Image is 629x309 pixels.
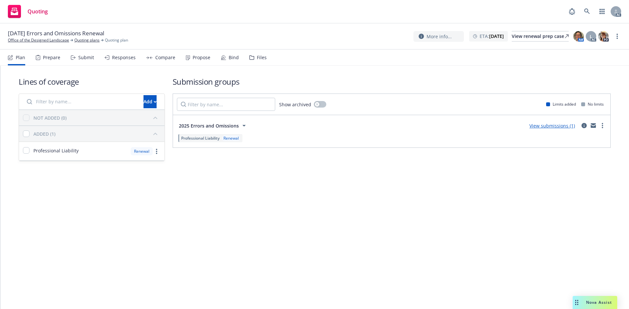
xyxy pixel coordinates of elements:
[143,95,157,108] button: Add
[33,130,55,137] div: ADDED (1)
[596,5,609,18] a: Switch app
[573,296,581,309] div: Drag to move
[177,98,275,111] input: Filter by name...
[480,33,504,40] span: ETA :
[8,29,104,37] span: [DATE] Errors and Omissions Renewal
[177,119,250,132] button: 2025 Errors and Omissions
[193,55,210,60] div: Propose
[43,55,60,60] div: Prepare
[573,296,617,309] button: Nova Assist
[565,5,579,18] a: Report a Bug
[131,147,153,155] div: Renewal
[546,101,576,107] div: Limits added
[257,55,267,60] div: Files
[28,9,48,14] span: Quoting
[512,31,569,41] div: View renewal prep case
[581,101,604,107] div: No limits
[599,122,606,129] a: more
[573,31,584,42] img: photo
[581,5,594,18] a: Search
[173,76,611,87] h1: Submission groups
[5,2,50,21] a: Quoting
[23,95,140,108] input: Filter by name...
[512,31,569,42] a: View renewal prep case
[590,33,592,40] span: L
[427,33,452,40] span: More info...
[589,122,597,129] a: mail
[143,95,157,108] div: Add
[586,300,612,305] span: Nova Assist
[153,147,161,155] a: more
[613,32,621,40] a: more
[8,37,69,43] a: Office of the Designed Landscape
[33,129,161,139] button: ADDED (1)
[413,31,464,42] button: More info...
[33,114,67,121] div: NOT ADDED (0)
[33,147,79,154] span: Professional Liability
[112,55,136,60] div: Responses
[229,55,239,60] div: Bind
[78,55,94,60] div: Submit
[222,135,240,141] div: Renewal
[105,37,128,43] span: Quoting plan
[489,33,504,39] strong: [DATE]
[155,55,175,60] div: Compare
[598,31,609,42] img: photo
[33,112,161,123] button: NOT ADDED (0)
[181,135,219,141] span: Professional Liability
[19,76,165,87] h1: Lines of coverage
[16,55,25,60] div: Plan
[179,122,239,129] span: 2025 Errors and Omissions
[279,101,311,108] span: Show archived
[580,122,588,129] a: circleInformation
[74,37,100,43] a: Quoting plans
[529,123,575,129] a: View submissions (1)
